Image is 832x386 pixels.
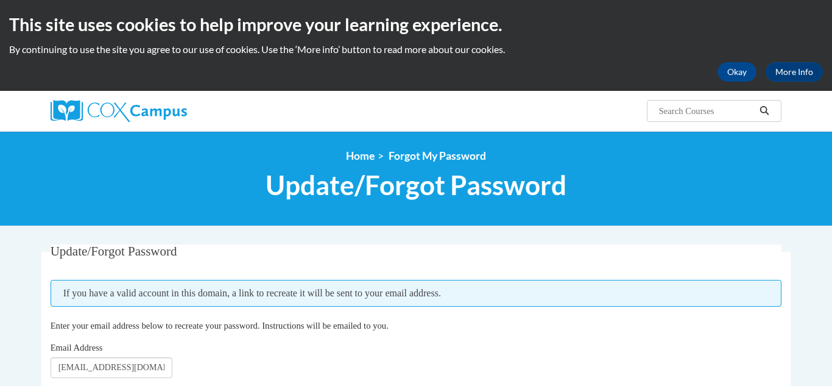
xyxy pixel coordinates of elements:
span: Email Address [51,343,103,352]
img: Cox Campus [51,100,187,122]
button: Search [755,104,774,118]
span: If you have a valid account in this domain, a link to recreate it will be sent to your email addr... [51,280,782,307]
a: Cox Campus [51,100,282,122]
input: Search Courses [658,104,755,118]
a: More Info [766,62,823,82]
h2: This site uses cookies to help improve your learning experience. [9,12,823,37]
button: Okay [717,62,756,82]
a: Home [346,149,375,162]
span: Update/Forgot Password [51,244,177,259]
span: Enter your email address below to recreate your password. Instructions will be emailed to you. [51,321,389,331]
input: Email [51,357,172,378]
span: Update/Forgot Password [266,169,566,201]
p: By continuing to use the site you agree to our use of cookies. Use the ‘More info’ button to read... [9,43,823,56]
span: Forgot My Password [389,149,486,162]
